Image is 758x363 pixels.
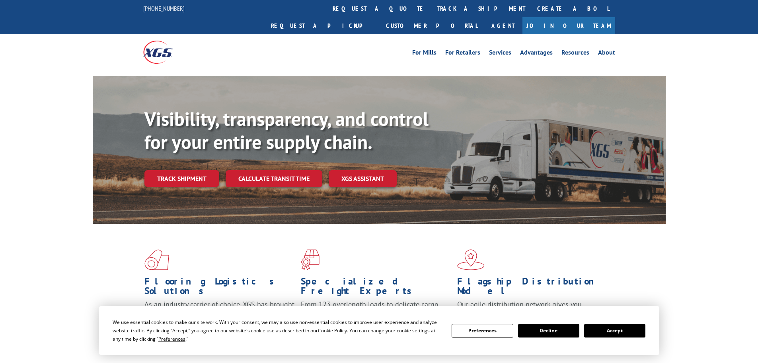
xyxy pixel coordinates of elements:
[143,4,185,12] a: [PHONE_NUMBER]
[412,49,436,58] a: For Mills
[144,277,295,300] h1: Flooring Logistics Solutions
[518,324,579,337] button: Decline
[301,300,451,335] p: From 123 overlength loads to delicate cargo, our experienced staff knows the best way to move you...
[158,336,185,342] span: Preferences
[99,306,659,355] div: Cookie Consent Prompt
[457,277,608,300] h1: Flagship Distribution Model
[445,49,480,58] a: For Retailers
[457,249,485,270] img: xgs-icon-flagship-distribution-model-red
[457,300,604,318] span: Our agile distribution network gives you nationwide inventory management on demand.
[380,17,483,34] a: Customer Portal
[144,170,219,187] a: Track shipment
[301,249,320,270] img: xgs-icon-focused-on-flooring-red
[598,49,615,58] a: About
[301,277,451,300] h1: Specialized Freight Experts
[452,324,513,337] button: Preferences
[318,327,347,334] span: Cookie Policy
[144,300,294,328] span: As an industry carrier of choice, XGS has brought innovation and dedication to flooring logistics...
[144,106,429,154] b: Visibility, transparency, and control for your entire supply chain.
[584,324,645,337] button: Accept
[329,170,397,187] a: XGS ASSISTANT
[144,249,169,270] img: xgs-icon-total-supply-chain-intelligence-red
[520,49,553,58] a: Advantages
[489,49,511,58] a: Services
[561,49,589,58] a: Resources
[522,17,615,34] a: Join Our Team
[483,17,522,34] a: Agent
[226,170,322,187] a: Calculate transit time
[265,17,380,34] a: Request a pickup
[113,318,442,343] div: We use essential cookies to make our site work. With your consent, we may also use non-essential ...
